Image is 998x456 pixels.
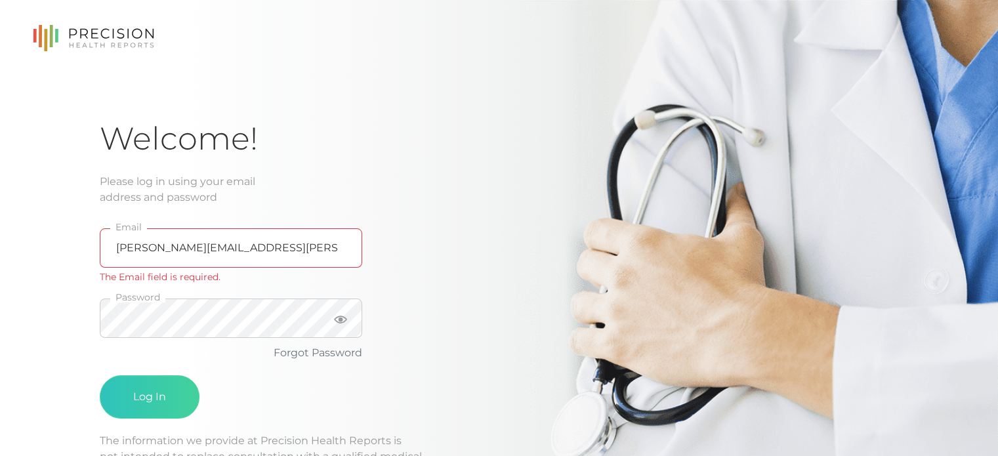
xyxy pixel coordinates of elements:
[100,174,898,205] div: Please log in using your email address and password
[100,270,362,284] div: The Email field is required.
[100,119,898,158] h1: Welcome!
[100,228,362,268] input: Email
[331,240,347,256] keeper-lock: Open Keeper Popup
[100,375,199,419] button: Log In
